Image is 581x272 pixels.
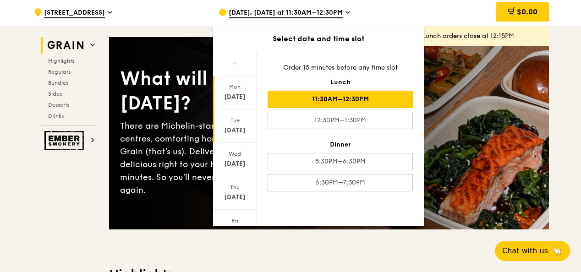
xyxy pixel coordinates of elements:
[268,153,413,170] div: 5:30PM–6:30PM
[502,245,548,256] span: Chat with us
[48,113,64,119] span: Drinks
[229,8,343,18] span: [DATE], [DATE] at 11:30AM–12:30PM
[268,63,413,72] div: Order 15 minutes before any time slot
[214,92,255,102] div: [DATE]
[214,193,255,202] div: [DATE]
[120,120,329,196] div: There are Michelin-star restaurants, hawker centres, comforting home-cooked classics… and Grain (...
[48,80,68,86] span: Bundles
[268,91,413,108] div: 11:30AM–12:30PM
[214,150,255,158] div: Wed
[495,241,570,261] button: Chat with us🦙
[268,174,413,191] div: 6:30PM–7:30PM
[48,58,74,64] span: Highlights
[48,69,71,75] span: Regulars
[48,91,62,97] span: Sides
[48,102,69,108] span: Desserts
[120,66,329,116] div: What will you eat [DATE]?
[214,159,255,169] div: [DATE]
[214,184,255,191] div: Thu
[552,245,563,256] span: 🦙
[422,32,542,41] div: Lunch orders close at 12:15PM
[213,33,424,44] div: Select date and time slot
[44,131,87,150] img: Ember Smokery web logo
[214,83,255,91] div: Mon
[517,7,537,16] span: $0.00
[44,37,87,54] img: Grain web logo
[214,217,255,224] div: Fri
[214,117,255,124] div: Tue
[214,126,255,135] div: [DATE]
[44,8,105,18] span: [STREET_ADDRESS]
[268,140,413,149] div: Dinner
[268,112,413,129] div: 12:30PM–1:30PM
[268,78,413,87] div: Lunch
